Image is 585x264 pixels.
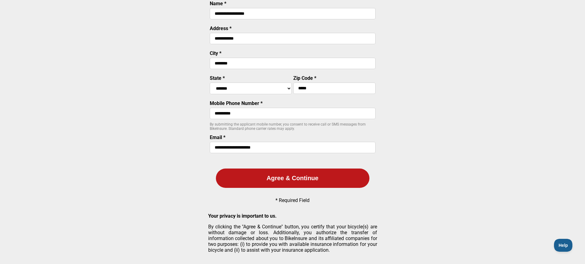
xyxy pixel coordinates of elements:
[210,134,225,140] label: Email *
[208,213,277,219] strong: Your privacy is important to us.
[210,25,232,31] label: Address *
[554,239,573,252] iframe: Toggle Customer Support
[210,1,226,6] label: Name *
[210,122,376,131] p: By submitting the applicant mobile number, you consent to receive call or SMS messages from BikeI...
[275,197,310,203] p: * Required Field
[210,100,263,106] label: Mobile Phone Number *
[210,50,221,56] label: City *
[208,224,377,253] p: By clicking the "Agree & Continue" button, you certify that your bicycle(s) are without damage or...
[216,169,369,188] button: Agree & Continue
[293,75,316,81] label: Zip Code *
[210,75,225,81] label: State *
